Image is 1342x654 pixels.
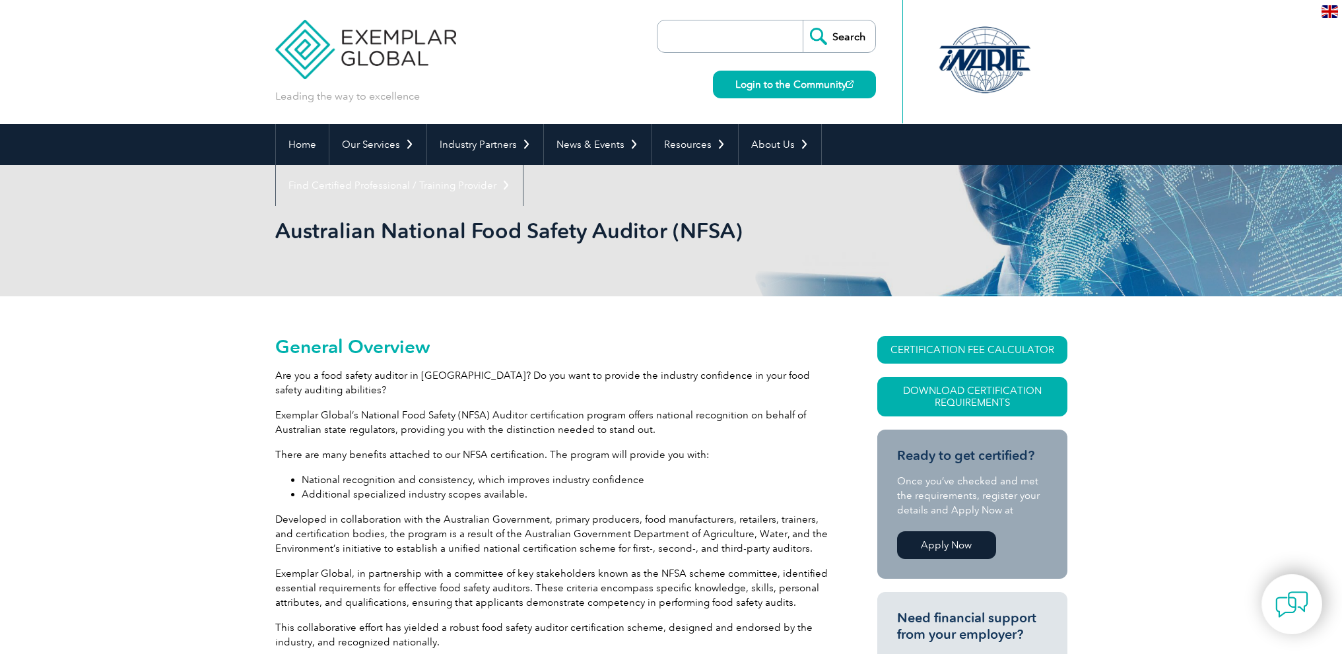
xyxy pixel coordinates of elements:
[275,336,830,357] h2: General Overview
[846,81,854,88] img: open_square.png
[713,71,876,98] a: Login to the Community
[652,124,738,165] a: Resources
[1275,588,1308,621] img: contact-chat.png
[329,124,426,165] a: Our Services
[897,474,1048,517] p: Once you’ve checked and met the requirements, register your details and Apply Now at
[302,473,830,487] li: National recognition and consistency, which improves industry confidence
[275,89,420,104] p: Leading the way to excellence
[276,165,523,206] a: Find Certified Professional / Training Provider
[275,447,830,462] p: There are many benefits attached to our NFSA certification. The program will provide you with:
[276,124,329,165] a: Home
[275,368,830,397] p: Are you a food safety auditor in [GEOGRAPHIC_DATA]? Do you want to provide the industry confidenc...
[1322,5,1338,18] img: en
[803,20,875,52] input: Search
[275,566,830,610] p: Exemplar Global, in partnership with a committee of key stakeholders known as the NFSA scheme com...
[877,336,1067,364] a: CERTIFICATION FEE CALCULATOR
[739,124,821,165] a: About Us
[275,218,782,244] h1: Australian National Food Safety Auditor (NFSA)
[302,487,830,502] li: Additional specialized industry scopes available.
[897,610,1048,643] h3: Need financial support from your employer?
[897,531,996,559] a: Apply Now
[897,447,1048,464] h3: Ready to get certified?
[877,377,1067,416] a: Download Certification Requirements
[275,512,830,556] p: Developed in collaboration with the Australian Government, primary producers, food manufacturers,...
[275,408,830,437] p: Exemplar Global’s National Food Safety (NFSA) Auditor certification program offers national recog...
[427,124,543,165] a: Industry Partners
[544,124,651,165] a: News & Events
[275,620,830,649] p: This collaborative effort has yielded a robust food safety auditor certification scheme, designed...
